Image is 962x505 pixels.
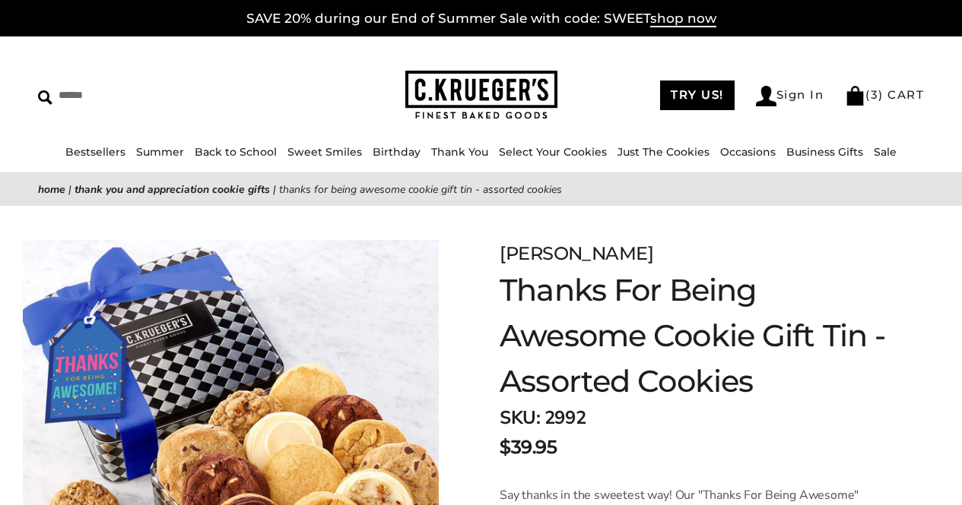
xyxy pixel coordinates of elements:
div: [PERSON_NAME] [500,240,886,267]
a: (3) CART [845,87,924,102]
img: Bag [845,86,865,106]
img: C.KRUEGER'S [405,71,557,120]
strong: SKU: [500,406,540,430]
a: Birthday [373,145,421,159]
a: Thank You and Appreciation Cookie Gifts [75,182,270,197]
img: Search [38,90,52,105]
a: Sale [874,145,897,159]
a: Summer [136,145,184,159]
img: Account [756,86,776,106]
span: 2992 [544,406,586,430]
a: Just The Cookies [618,145,710,159]
a: Business Gifts [786,145,863,159]
a: Back to School [195,145,277,159]
a: Occasions [720,145,776,159]
a: TRY US! [660,80,735,110]
a: SAVE 20% during our End of Summer Sale with code: SWEETshop now [246,11,716,27]
nav: breadcrumbs [38,181,924,198]
h1: Thanks For Being Awesome Cookie Gift Tin - Assorted Cookies [500,267,886,404]
a: Home [38,182,65,197]
span: Thanks For Being Awesome Cookie Gift Tin - Assorted Cookies [279,182,562,197]
a: Select Your Cookies [499,145,607,159]
span: 3 [871,87,879,102]
a: Thank You [431,145,488,159]
span: | [273,182,276,197]
span: shop now [650,11,716,27]
a: Bestsellers [65,145,125,159]
input: Search [38,84,241,107]
a: Sign In [756,86,824,106]
a: Sweet Smiles [287,145,362,159]
span: | [68,182,71,197]
span: $39.95 [500,434,557,461]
